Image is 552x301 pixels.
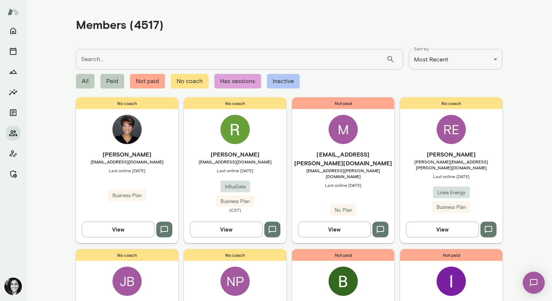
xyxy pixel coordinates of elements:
button: Manage [6,167,20,181]
span: No coach [184,97,286,109]
span: Last online [DATE] [292,182,394,188]
span: No coach [76,249,178,261]
button: View [82,222,155,237]
div: JB [112,267,142,296]
span: Business Plan [432,204,470,211]
img: Reid Hansen [221,115,250,144]
span: [EMAIL_ADDRESS][DOMAIN_NAME] [76,159,178,165]
button: Documents [6,105,20,120]
h6: [PERSON_NAME] [184,150,286,159]
span: No coach [400,97,502,109]
span: [EMAIL_ADDRESS][PERSON_NAME][DOMAIN_NAME] [292,168,394,179]
span: Last online [DATE] [184,168,286,173]
span: Has sessions [214,74,261,89]
button: Sessions [6,44,20,59]
label: Sort by [414,46,429,52]
img: اسامه محمد [437,267,466,296]
span: Not paid [292,97,394,109]
span: Paid [100,74,124,89]
span: Not paid [130,74,165,89]
span: (CST) [184,207,286,213]
span: Business Plan [108,192,146,199]
button: View [298,222,371,237]
span: [PERSON_NAME][EMAIL_ADDRESS][PERSON_NAME][DOMAIN_NAME] [400,159,502,170]
h4: Members (4517) [76,18,164,31]
button: View [406,222,479,237]
div: M [329,115,358,144]
button: Home [6,23,20,38]
span: No coach [76,97,178,109]
span: No coach [171,74,208,89]
button: Insights [6,85,20,99]
span: No coach [184,249,286,261]
span: InfluxData [221,183,250,191]
span: Not paid [292,249,394,261]
img: Cindy Matanane [112,115,142,144]
img: Basma Ahmed [329,267,358,296]
span: [EMAIL_ADDRESS][DOMAIN_NAME] [184,159,286,165]
h6: [EMAIL_ADDRESS][PERSON_NAME][DOMAIN_NAME] [292,150,394,168]
span: No Plan [330,207,356,214]
img: Mento [7,5,19,19]
button: Client app [6,146,20,161]
button: View [190,222,263,237]
div: Most Recent [409,49,502,69]
span: Inactive [267,74,300,89]
div: RE [437,115,466,144]
span: Not paid [400,249,502,261]
div: NP [221,267,250,296]
h6: [PERSON_NAME] [76,150,178,159]
span: All [76,74,95,89]
img: Jamie Albers [4,278,22,295]
span: Business Plan [216,198,254,205]
button: Growth Plan [6,64,20,79]
h6: [PERSON_NAME] [400,150,502,159]
span: Linea Energy [433,189,470,196]
span: Last online [DATE] [76,168,178,173]
span: Last online [DATE] [400,173,502,179]
button: Members [6,126,20,140]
